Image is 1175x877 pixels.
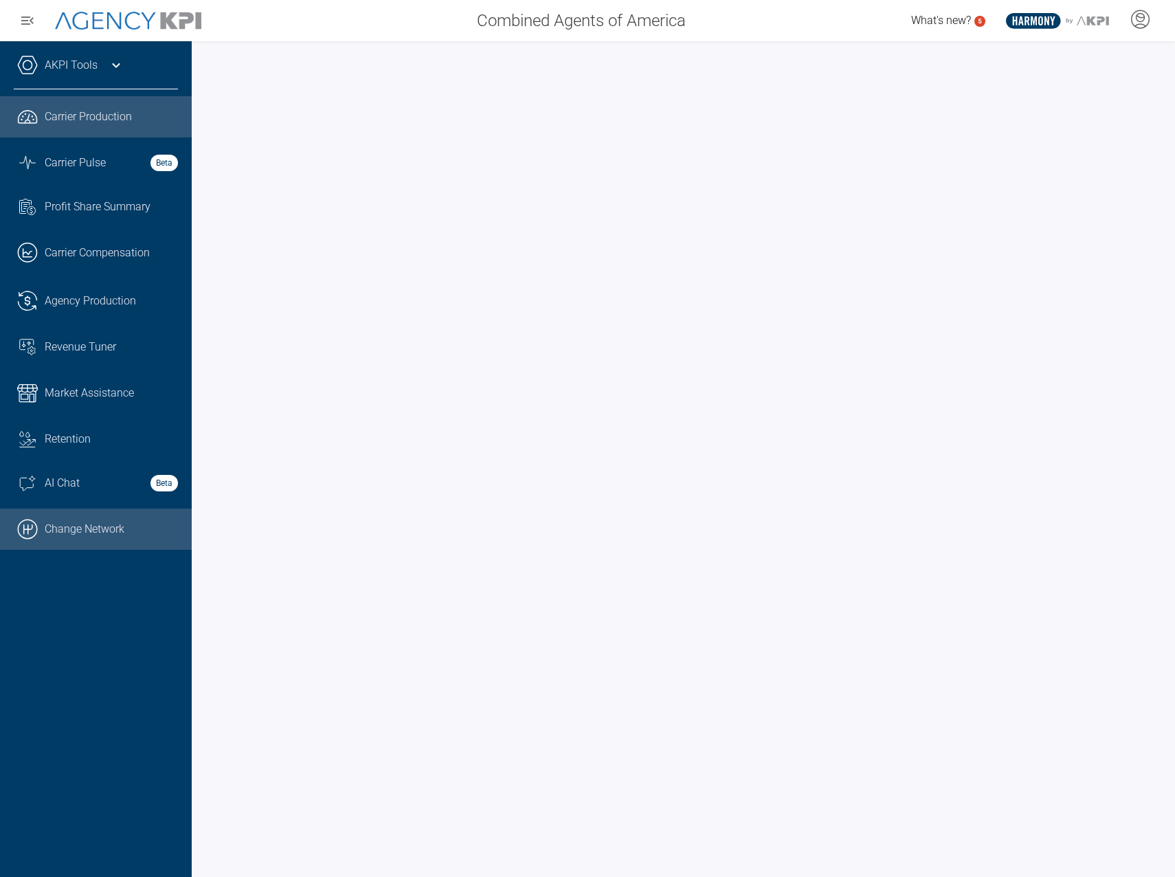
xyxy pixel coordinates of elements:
[477,8,686,33] span: Combined Agents of America
[45,155,106,171] span: Carrier Pulse
[978,17,982,25] text: 5
[150,155,178,171] strong: Beta
[45,293,136,309] span: Agency Production
[45,245,150,261] span: Carrier Compensation
[45,199,150,215] span: Profit Share Summary
[974,16,985,27] a: 5
[45,385,134,401] span: Market Assistance
[45,339,116,355] span: Revenue Tuner
[45,475,80,491] span: AI Chat
[45,109,132,125] span: Carrier Production
[150,475,178,491] strong: Beta
[55,12,201,30] img: AgencyKPI
[45,431,178,447] div: Retention
[911,14,971,27] span: What's new?
[45,57,98,74] a: AKPI Tools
